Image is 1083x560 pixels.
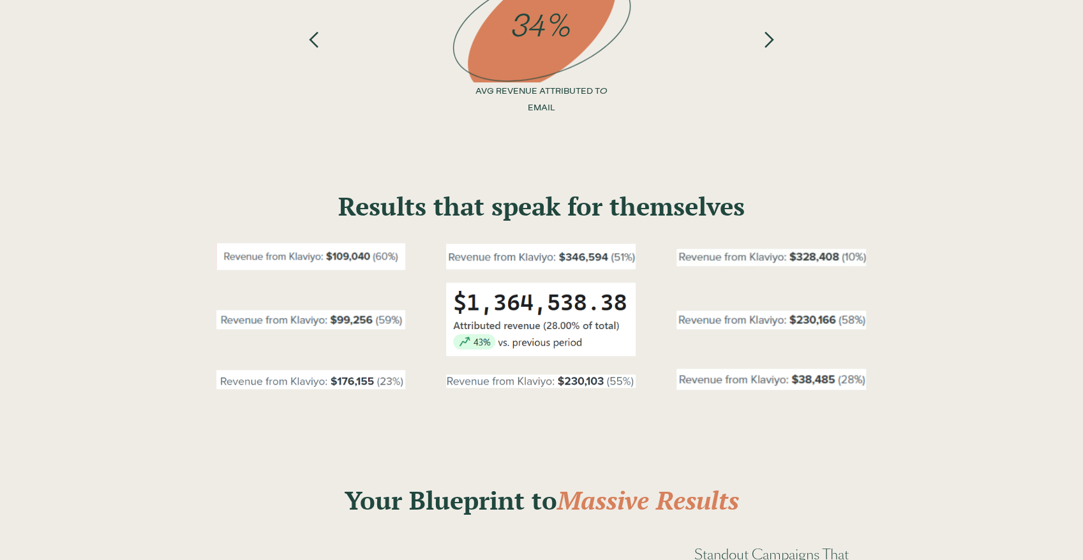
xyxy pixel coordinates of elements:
em: 34% [511,5,572,42]
p: AVG REVENUE ATTRIBUTED TO EMAIL [465,82,618,115]
em: Massive Results [557,483,739,517]
strong: Your Blueprint to [345,483,557,517]
strong: Results that speak for themselves [338,189,745,223]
